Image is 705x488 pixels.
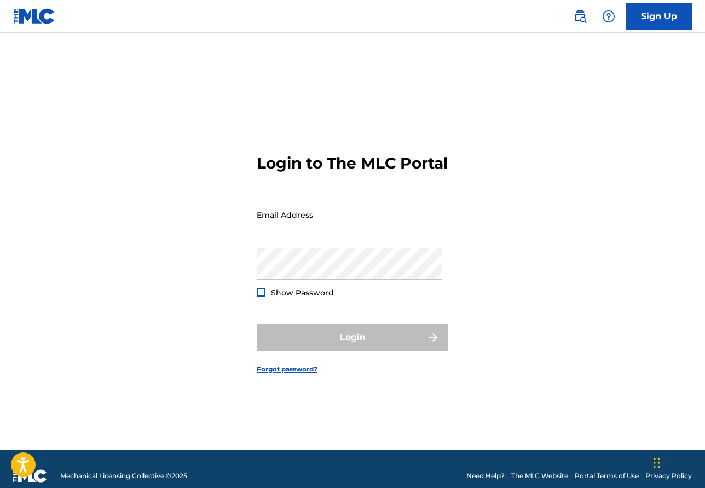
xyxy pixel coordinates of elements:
div: Drag [654,446,660,479]
a: Portal Terms of Use [575,471,639,481]
a: Sign Up [626,3,692,30]
iframe: Chat Widget [650,435,705,488]
span: Show Password [271,288,334,298]
a: Public Search [569,5,591,27]
a: Forgot password? [257,364,317,374]
a: Privacy Policy [645,471,692,481]
img: search [574,10,587,23]
h3: Login to The MLC Portal [257,154,448,173]
a: Need Help? [466,471,505,481]
a: The MLC Website [511,471,568,481]
img: logo [13,469,47,483]
div: Help [598,5,620,27]
span: Mechanical Licensing Collective © 2025 [60,471,187,481]
img: MLC Logo [13,8,55,24]
img: help [602,10,615,23]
